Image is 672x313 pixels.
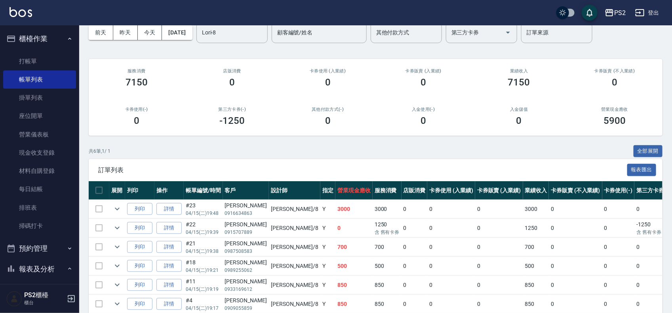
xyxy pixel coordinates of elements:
[320,238,335,256] td: Y
[6,291,22,307] img: Person
[335,257,373,275] td: 500
[582,5,598,21] button: save
[549,200,602,218] td: 0
[156,298,182,310] a: 詳情
[111,222,123,234] button: expand row
[373,276,402,294] td: 850
[385,107,462,112] h2: 入金使用(-)
[402,276,428,294] td: 0
[402,200,428,218] td: 0
[225,267,267,274] p: 0989255062
[375,229,400,236] p: 含 舊有卡券
[127,298,152,310] button: 列印
[138,25,162,40] button: 今天
[269,257,320,275] td: [PERSON_NAME] /8
[549,181,602,200] th: 卡券販賣 (不入業績)
[154,181,184,200] th: 操作
[549,257,602,275] td: 0
[320,200,335,218] td: Y
[223,181,269,200] th: 客戶
[602,276,635,294] td: 0
[186,267,221,274] p: 04/15 (二) 19:21
[3,52,76,70] a: 打帳單
[98,166,627,174] span: 訂單列表
[508,77,530,88] h3: 7150
[111,260,123,272] button: expand row
[602,181,635,200] th: 卡券使用(-)
[523,238,549,256] td: 700
[134,115,139,126] h3: 0
[269,238,320,256] td: [PERSON_NAME] /8
[186,305,221,312] p: 04/15 (二) 19:17
[602,200,635,218] td: 0
[269,181,320,200] th: 設計師
[523,219,549,237] td: 1250
[156,222,182,234] a: 詳情
[603,115,626,126] h3: 5900
[325,115,331,126] h3: 0
[125,181,154,200] th: 列印
[111,203,123,215] button: expand row
[502,26,514,39] button: Open
[602,238,635,256] td: 0
[335,238,373,256] td: 700
[421,77,426,88] h3: 0
[373,200,402,218] td: 3000
[3,162,76,180] a: 材料自購登錄
[3,217,76,235] a: 掃碼打卡
[111,279,123,291] button: expand row
[225,210,267,217] p: 0916634863
[402,238,428,256] td: 0
[475,181,523,200] th: 卡券販賣 (入業績)
[523,181,549,200] th: 業績收入
[111,298,123,310] button: expand row
[127,222,152,234] button: 列印
[156,203,182,215] a: 詳情
[627,166,657,173] a: 報表匯出
[320,257,335,275] td: Y
[225,229,267,236] p: 0915707889
[89,148,110,155] p: 共 6 筆, 1 / 1
[475,200,523,218] td: 0
[186,286,221,293] p: 04/15 (二) 19:19
[481,68,558,74] h2: 業績收入
[225,239,267,248] div: [PERSON_NAME]
[162,25,192,40] button: [DATE]
[225,277,267,286] div: [PERSON_NAME]
[427,200,475,218] td: 0
[225,286,267,293] p: 0933169612
[402,219,428,237] td: 0
[427,181,475,200] th: 卡券使用 (入業績)
[475,257,523,275] td: 0
[98,68,175,74] h3: 服務消費
[475,276,523,294] td: 0
[475,219,523,237] td: 0
[127,203,152,215] button: 列印
[194,68,271,74] h2: 店販消費
[113,25,138,40] button: 昨天
[89,25,113,40] button: 前天
[186,229,221,236] p: 04/15 (二) 19:39
[3,144,76,162] a: 現金收支登錄
[385,68,462,74] h2: 卡券販賣 (入業績)
[373,257,402,275] td: 500
[126,77,148,88] h3: 7150
[3,282,76,300] a: 報表目錄
[577,68,653,74] h2: 卡券販賣 (不入業績)
[3,89,76,107] a: 掛單列表
[225,258,267,267] div: [PERSON_NAME]
[549,238,602,256] td: 0
[549,276,602,294] td: 0
[325,77,331,88] h3: 0
[156,241,182,253] a: 詳情
[335,219,373,237] td: 0
[3,199,76,217] a: 排班表
[634,145,663,157] button: 全部展開
[481,107,558,112] h2: 入金儲值
[523,257,549,275] td: 500
[427,276,475,294] td: 0
[289,107,366,112] h2: 其他付款方式(-)
[335,276,373,294] td: 850
[289,68,366,74] h2: 卡券使用 (入業績)
[225,305,267,312] p: 0909055859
